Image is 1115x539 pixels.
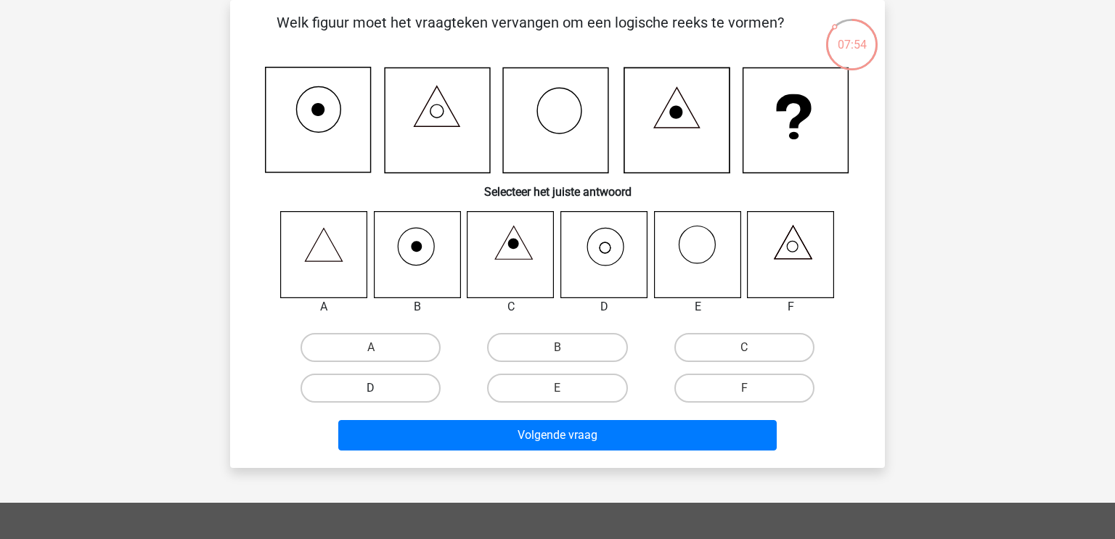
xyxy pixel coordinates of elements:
[736,298,846,316] div: F
[487,333,627,362] label: B
[825,17,879,54] div: 07:54
[338,420,777,450] button: Volgende vraag
[643,298,753,316] div: E
[674,374,814,403] label: F
[269,298,379,316] div: A
[487,374,627,403] label: E
[253,173,862,199] h6: Selecteer het juiste antwoord
[456,298,565,316] div: C
[253,12,807,55] p: Welk figuur moet het vraagteken vervangen om een logische reeks te vormen?
[301,333,441,362] label: A
[363,298,473,316] div: B
[550,298,659,316] div: D
[301,374,441,403] label: D
[674,333,814,362] label: C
